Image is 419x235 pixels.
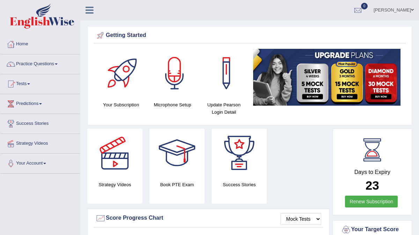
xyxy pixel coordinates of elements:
[202,101,246,116] h4: Update Pearson Login Detail
[95,213,321,223] div: Score Progress Chart
[253,49,400,106] img: small5.jpg
[0,74,80,92] a: Tests
[366,179,379,192] b: 23
[341,225,404,235] div: Your Target Score
[150,101,194,108] h4: Microphone Setup
[0,114,80,131] a: Success Stories
[0,134,80,151] a: Strategy Videos
[0,154,80,171] a: Your Account
[345,196,398,207] a: Renew Subscription
[99,101,143,108] h4: Your Subscription
[212,181,267,188] h4: Success Stories
[0,35,80,52] a: Home
[149,181,205,188] h4: Book PTE Exam
[0,54,80,72] a: Practice Questions
[0,94,80,112] a: Predictions
[341,169,404,175] h4: Days to Expiry
[361,3,368,9] span: 0
[87,181,142,188] h4: Strategy Videos
[95,30,404,41] div: Getting Started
